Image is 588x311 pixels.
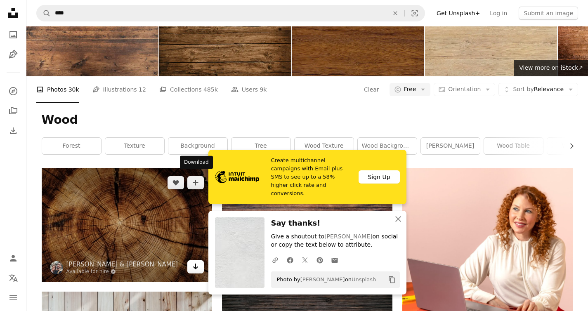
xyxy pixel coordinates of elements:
[42,138,101,154] a: forest
[513,85,564,94] span: Relevance
[203,85,218,94] span: 485k
[139,85,146,94] span: 12
[168,176,184,189] button: Like
[283,252,298,268] a: Share on Facebook
[432,7,485,20] a: Get Unsplash+
[300,276,345,283] a: [PERSON_NAME]
[50,261,63,274] img: Go to Joel & Jasmin Førestbird's profile
[498,83,578,96] button: Sort byRelevance
[271,217,400,229] h3: Say thanks!
[187,260,204,273] a: Download
[564,138,573,154] button: scroll list to the right
[5,26,21,43] a: Photos
[5,270,21,286] button: Language
[231,138,290,154] a: tree
[5,250,21,266] a: Log in / Sign up
[421,138,480,154] a: [PERSON_NAME]
[327,252,342,268] a: Share over email
[434,83,495,96] button: Orientation
[42,221,212,228] a: photo of brown wood slab
[66,269,178,275] a: Available for hire
[519,7,578,20] button: Submit an image
[37,5,51,21] button: Search Unsplash
[187,176,204,189] button: Add to Collection
[271,156,352,198] span: Create multichannel campaigns with Email plus SMS to see up to a 58% higher click rate and conver...
[514,60,588,76] a: View more on iStock↗
[5,290,21,306] button: Menu
[359,170,400,184] div: Sign Up
[364,83,380,96] button: Clear
[324,233,372,240] a: [PERSON_NAME]
[5,103,21,119] a: Collections
[5,83,21,99] a: Explore
[485,7,512,20] a: Log in
[180,156,213,169] div: Download
[386,5,404,21] button: Clear
[519,64,583,71] span: View more on iStock ↗
[385,273,399,287] button: Copy to clipboard
[5,5,21,23] a: Home — Unsplash
[312,252,327,268] a: Share on Pinterest
[105,138,164,154] a: texture
[273,273,376,286] span: Photo by on
[168,138,227,154] a: background
[484,138,543,154] a: wood table
[231,76,267,103] a: Users 9k
[42,168,212,281] img: photo of brown wood slab
[36,5,425,21] form: Find visuals sitewide
[358,138,417,154] a: wood background
[404,85,416,94] span: Free
[513,86,534,92] span: Sort by
[295,138,354,154] a: wood texture
[405,5,425,21] button: Visual search
[448,86,481,92] span: Orientation
[5,46,21,63] a: Illustrations
[390,83,431,96] button: Free
[92,76,146,103] a: Illustrations 12
[271,233,400,249] p: Give a shoutout to on social or copy the text below to attribute.
[159,76,218,103] a: Collections 485k
[42,113,573,127] h1: Wood
[298,252,312,268] a: Share on Twitter
[352,276,376,283] a: Unsplash
[5,123,21,139] a: Download History
[66,260,178,269] a: [PERSON_NAME] & [PERSON_NAME]
[208,150,406,204] a: Create multichannel campaigns with Email plus SMS to see up to a 58% higher click rate and conver...
[260,85,267,94] span: 9k
[215,171,259,183] img: file-1690386555781-336d1949dad1image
